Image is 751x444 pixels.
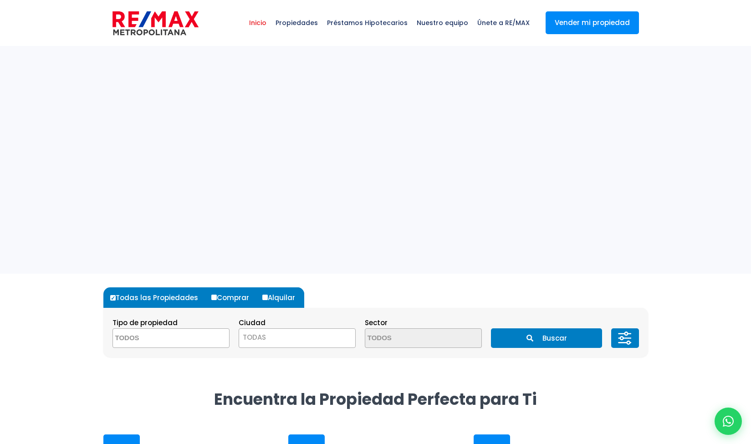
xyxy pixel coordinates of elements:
span: TODAS [239,331,355,344]
span: TODAS [239,328,356,348]
a: Vender mi propiedad [546,11,639,34]
button: Buscar [491,328,602,348]
label: Comprar [209,287,258,308]
textarea: Search [365,329,454,348]
strong: Encuentra la Propiedad Perfecta para Ti [214,388,537,410]
input: Todas las Propiedades [110,295,116,301]
span: Ciudad [239,318,266,327]
span: Préstamos Hipotecarios [322,9,412,36]
label: Todas las Propiedades [108,287,207,308]
input: Alquilar [262,295,268,300]
span: Inicio [245,9,271,36]
span: Únete a RE/MAX [473,9,534,36]
input: Comprar [211,295,217,300]
span: TODAS [243,332,266,342]
textarea: Search [113,329,201,348]
span: Tipo de propiedad [112,318,178,327]
span: Nuestro equipo [412,9,473,36]
span: Sector [365,318,388,327]
span: Propiedades [271,9,322,36]
img: remax-metropolitana-logo [112,10,199,37]
label: Alquilar [260,287,304,308]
